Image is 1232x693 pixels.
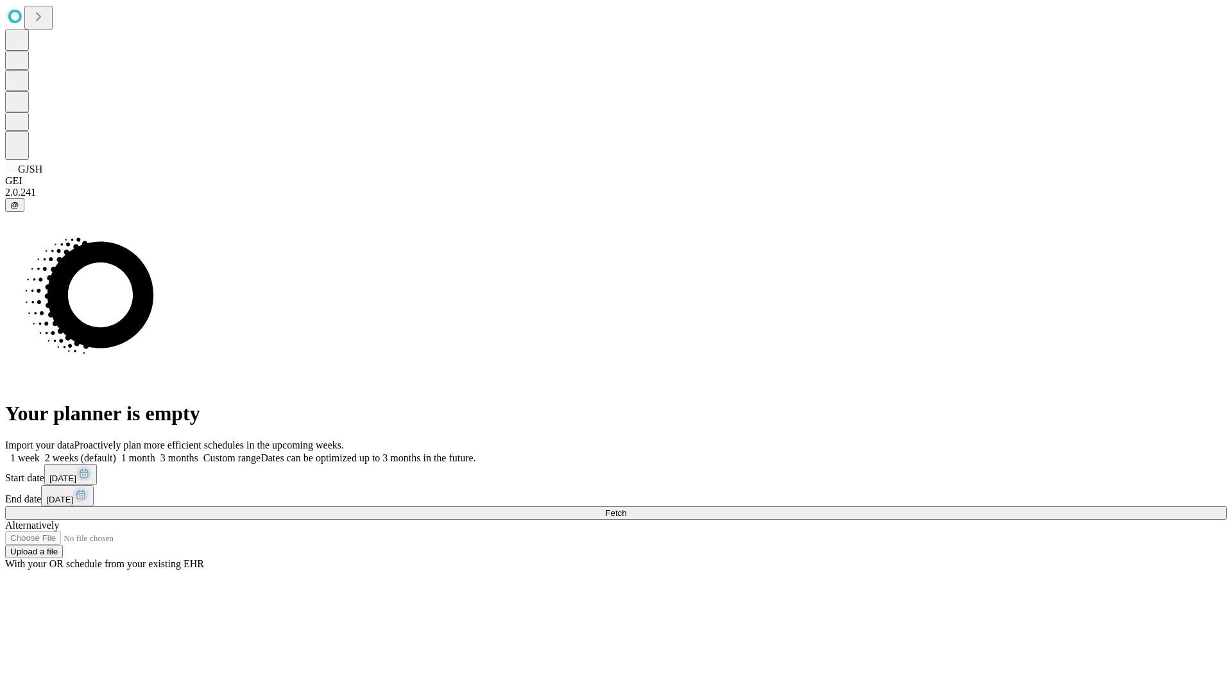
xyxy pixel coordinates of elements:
span: Custom range [203,452,261,463]
span: Proactively plan more efficient schedules in the upcoming weeks. [74,440,344,450]
div: End date [5,485,1227,506]
button: [DATE] [41,485,94,506]
h1: Your planner is empty [5,402,1227,425]
span: 3 months [160,452,198,463]
span: Import your data [5,440,74,450]
span: 2 weeks (default) [45,452,116,463]
span: Alternatively [5,520,59,531]
span: With your OR schedule from your existing EHR [5,558,204,569]
span: Fetch [605,508,626,518]
span: 1 month [121,452,155,463]
div: GEI [5,175,1227,187]
button: @ [5,198,24,212]
span: GJSH [18,164,42,175]
div: 2.0.241 [5,187,1227,198]
span: [DATE] [46,495,73,504]
span: 1 week [10,452,40,463]
span: @ [10,200,19,210]
button: [DATE] [44,464,97,485]
button: Upload a file [5,545,63,558]
span: [DATE] [49,474,76,483]
button: Fetch [5,506,1227,520]
span: Dates can be optimized up to 3 months in the future. [261,452,475,463]
div: Start date [5,464,1227,485]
